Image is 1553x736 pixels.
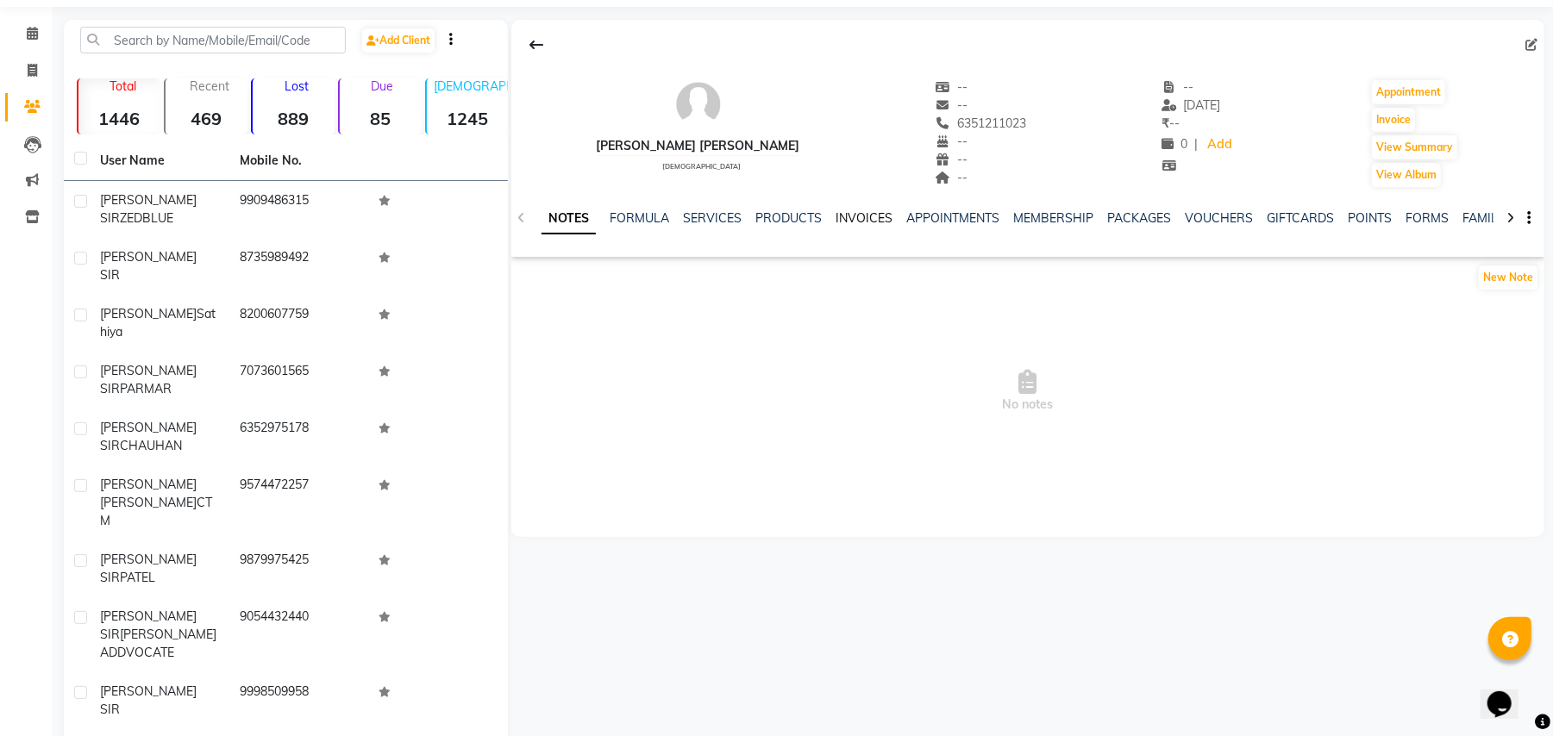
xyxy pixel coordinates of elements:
[120,210,173,226] span: ZEDBLUE
[1348,210,1392,226] a: POINTS
[936,79,968,95] span: --
[172,78,247,94] p: Recent
[229,352,369,409] td: 7073601565
[1013,210,1093,226] a: MEMBERSHIP
[260,78,335,94] p: Lost
[90,141,229,181] th: User Name
[229,465,369,540] td: 9574472257
[340,108,422,129] strong: 85
[1267,210,1334,226] a: GIFTCARDS
[100,627,216,660] span: [PERSON_NAME] ADDVOCATE
[836,210,892,226] a: INVOICES
[85,78,160,94] p: Total
[120,438,182,453] span: CHAUHAN
[229,295,369,352] td: 8200607759
[78,108,160,129] strong: 1446
[936,97,968,113] span: --
[542,203,596,234] a: NOTES
[1107,210,1171,226] a: PACKAGES
[673,78,724,130] img: avatar
[1372,80,1445,104] button: Appointment
[229,597,369,672] td: 9054432440
[229,540,369,597] td: 9879975425
[662,162,741,171] span: [DEMOGRAPHIC_DATA]
[936,115,1027,131] span: 6351211023
[518,28,554,61] div: Back to Client
[229,181,369,238] td: 9909486315
[1162,115,1169,131] span: ₹
[1205,133,1235,157] a: Add
[100,420,197,453] span: [PERSON_NAME] SIR
[936,152,968,167] span: --
[253,108,335,129] strong: 889
[100,552,197,585] span: [PERSON_NAME] SIR
[1162,136,1187,152] span: 0
[229,238,369,295] td: 8735989492
[120,570,155,585] span: PATEL
[597,137,800,155] div: [PERSON_NAME] [PERSON_NAME]
[511,305,1544,477] span: No notes
[100,477,197,510] span: [PERSON_NAME] [PERSON_NAME]
[1372,163,1441,187] button: View Album
[1162,115,1180,131] span: --
[683,210,742,226] a: SERVICES
[1372,135,1457,159] button: View Summary
[427,108,509,129] strong: 1245
[1194,135,1198,153] span: |
[434,78,509,94] p: [DEMOGRAPHIC_DATA]
[100,249,197,283] span: [PERSON_NAME] SIR
[166,108,247,129] strong: 469
[1185,210,1253,226] a: VOUCHERS
[229,141,369,181] th: Mobile No.
[610,210,669,226] a: FORMULA
[100,608,197,642] span: [PERSON_NAME] SIR
[1162,97,1221,113] span: [DATE]
[100,683,197,717] span: [PERSON_NAME] SIR
[100,306,197,321] span: [PERSON_NAME]
[343,78,422,94] p: Due
[100,363,197,396] span: [PERSON_NAME] SIR
[100,192,197,226] span: [PERSON_NAME] SIR
[1372,108,1415,132] button: Invoice
[1162,79,1194,95] span: --
[229,672,369,729] td: 9998509958
[755,210,822,226] a: PRODUCTS
[1481,667,1536,719] iframe: chat widget
[362,28,435,53] a: Add Client
[229,409,369,465] td: 6352975178
[1479,265,1537,290] button: New Note
[1462,210,1504,226] a: FAMILY
[80,27,346,53] input: Search by Name/Mobile/Email/Code
[906,210,999,226] a: APPOINTMENTS
[936,170,968,185] span: --
[936,134,968,149] span: --
[1406,210,1449,226] a: FORMS
[120,381,172,396] span: PARMAR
